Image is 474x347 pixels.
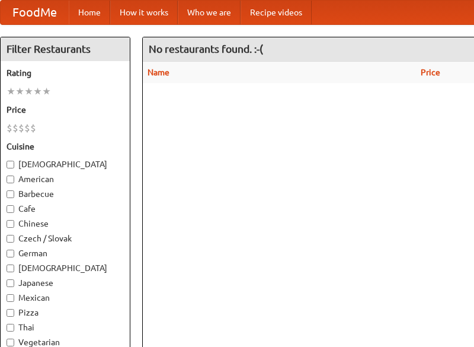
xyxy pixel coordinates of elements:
input: Thai [7,324,14,332]
li: ★ [24,85,33,98]
label: [DEMOGRAPHIC_DATA] [7,262,124,274]
h5: Rating [7,67,124,79]
h5: Cuisine [7,141,124,152]
a: Who we are [178,1,241,24]
input: [DEMOGRAPHIC_DATA] [7,265,14,272]
input: Vegetarian [7,339,14,346]
label: Japanese [7,277,124,289]
input: Mexican [7,294,14,302]
label: Thai [7,321,124,333]
input: German [7,250,14,257]
li: ★ [15,85,24,98]
h5: Price [7,104,124,116]
a: Name [148,68,169,77]
label: Pizza [7,307,124,319]
a: FoodMe [1,1,69,24]
label: Czech / Slovak [7,233,124,244]
li: $ [7,122,12,135]
input: [DEMOGRAPHIC_DATA] [7,161,14,168]
label: Chinese [7,218,124,230]
input: Cafe [7,205,14,213]
input: American [7,176,14,183]
label: Barbecue [7,188,124,200]
input: Czech / Slovak [7,235,14,243]
li: $ [24,122,30,135]
input: Barbecue [7,190,14,198]
a: Home [69,1,110,24]
li: ★ [7,85,15,98]
label: [DEMOGRAPHIC_DATA] [7,158,124,170]
li: ★ [33,85,42,98]
input: Japanese [7,279,14,287]
a: How it works [110,1,178,24]
input: Chinese [7,220,14,228]
label: German [7,247,124,259]
li: $ [12,122,18,135]
label: Cafe [7,203,124,215]
a: Price [421,68,440,77]
h4: Filter Restaurants [1,37,130,61]
input: Pizza [7,309,14,317]
label: Mexican [7,292,124,304]
li: ★ [42,85,51,98]
a: Recipe videos [241,1,312,24]
li: $ [18,122,24,135]
li: $ [30,122,36,135]
label: American [7,173,124,185]
ng-pluralize: No restaurants found. :-( [149,43,263,55]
